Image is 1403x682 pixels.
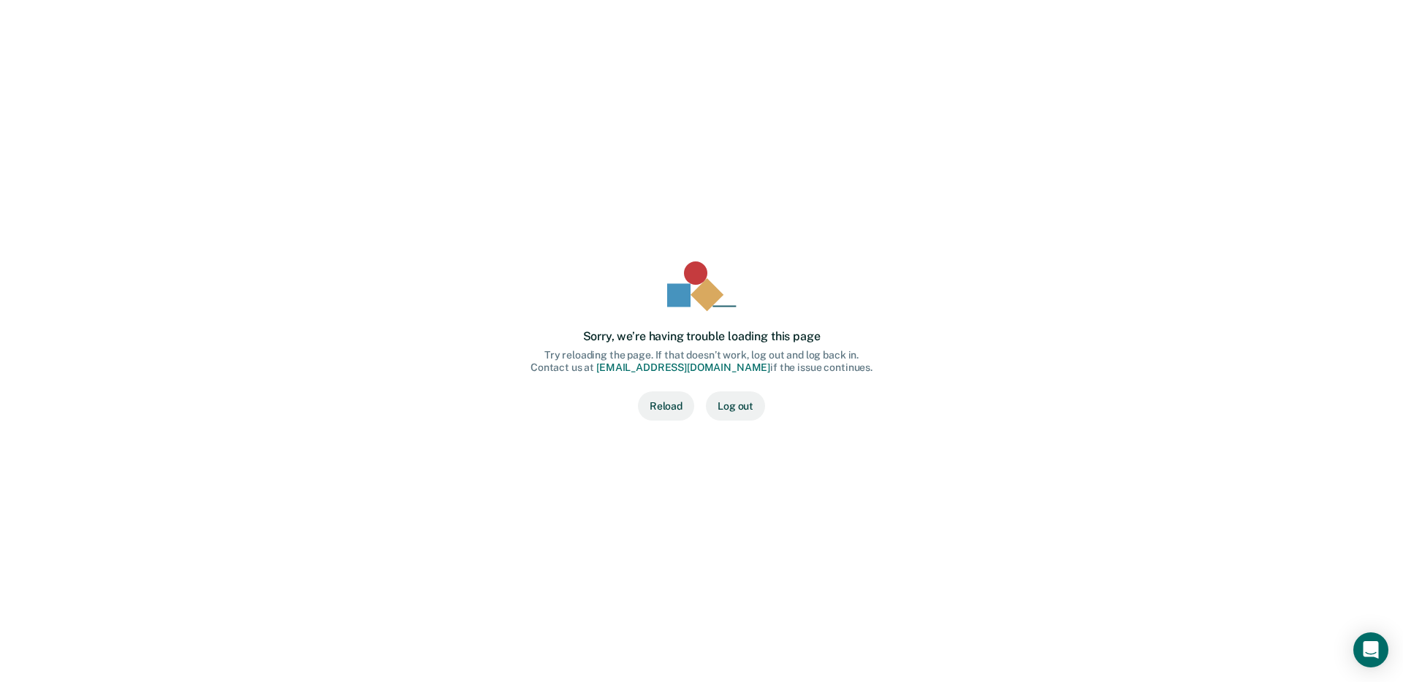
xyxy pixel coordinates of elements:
[583,329,821,343] div: Sorry, we’re having trouble loading this page
[706,391,765,421] button: Log out
[638,391,694,421] button: Reload
[531,349,872,374] div: Try reloading the page. If that doesn’t work, log out and log back in. Contact us at if the issue...
[596,361,770,373] a: [EMAIL_ADDRESS][DOMAIN_NAME]
[1353,632,1388,667] div: Open Intercom Messenger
